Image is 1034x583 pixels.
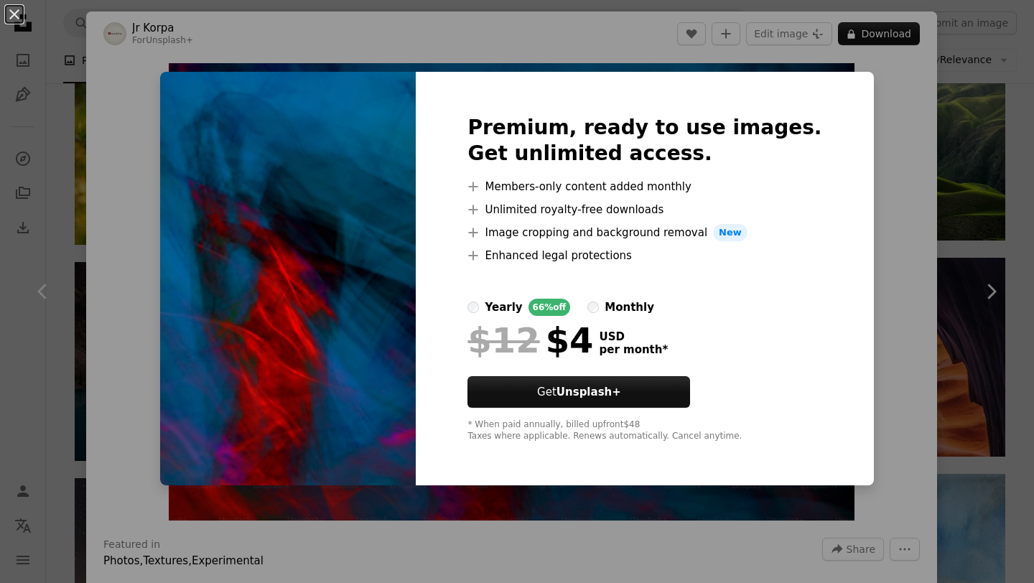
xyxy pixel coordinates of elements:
[160,72,416,485] img: premium_photo-1670738772747-c81429db3725
[599,330,668,343] span: USD
[467,178,821,195] li: Members-only content added monthly
[467,376,690,408] button: GetUnsplash+
[467,322,539,359] span: $12
[485,299,522,316] div: yearly
[467,419,821,442] div: * When paid annually, billed upfront $48 Taxes where applicable. Renews automatically. Cancel any...
[467,302,479,313] input: yearly66%off
[467,322,593,359] div: $4
[713,224,747,241] span: New
[467,115,821,167] h2: Premium, ready to use images. Get unlimited access.
[599,343,668,356] span: per month *
[467,247,821,264] li: Enhanced legal protections
[467,201,821,218] li: Unlimited royalty-free downloads
[467,224,821,241] li: Image cropping and background removal
[556,386,621,398] strong: Unsplash+
[605,299,654,316] div: monthly
[587,302,599,313] input: monthly
[528,299,571,316] div: 66% off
